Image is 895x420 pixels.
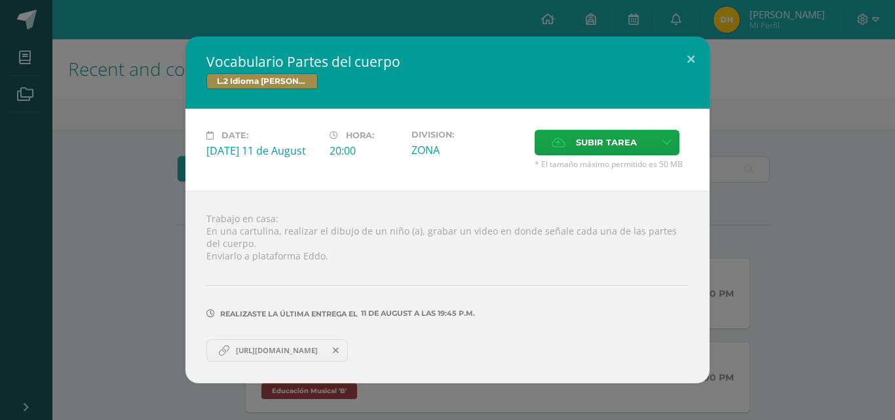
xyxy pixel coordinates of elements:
span: Subir tarea [576,130,637,155]
div: [DATE] 11 de August [206,143,319,158]
button: Close (Esc) [672,37,710,81]
span: [URL][DOMAIN_NAME] [229,345,324,356]
label: Division: [411,130,524,140]
span: Date: [221,130,248,140]
span: 11 DE August A LAS 19:45 p.m. [358,313,475,314]
div: ZONA [411,143,524,157]
span: Realizaste la última entrega el [220,309,358,318]
span: * El tamaño máximo permitido es 50 MB [535,159,689,170]
div: 20:00 [330,143,401,158]
span: Hora: [346,130,374,140]
span: L.2 Idioma [PERSON_NAME] [206,73,318,89]
a: [URL][DOMAIN_NAME] [206,339,348,362]
h2: Vocabulario Partes del cuerpo [206,52,689,71]
span: Remover entrega [325,343,347,358]
div: Trabajo en casa: En una cartulina, realizar el dibujo de un niño (a), grabar un video en donde se... [185,191,710,383]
